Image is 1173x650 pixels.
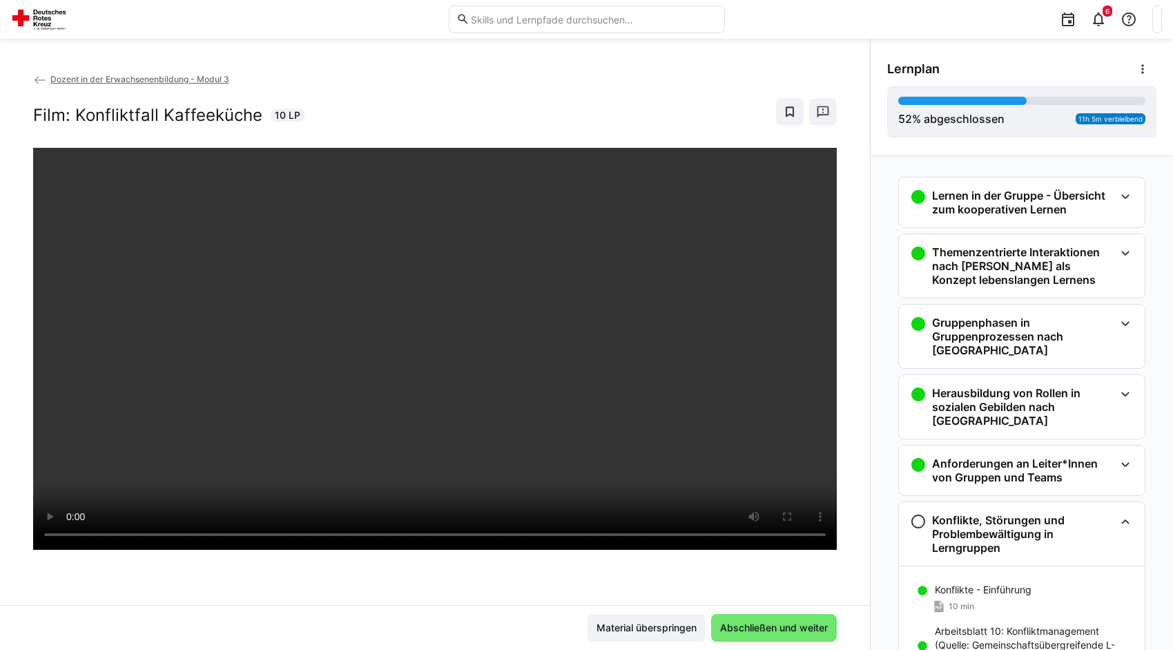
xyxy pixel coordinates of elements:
[932,316,1114,357] h3: Gruppenphasen in Gruppenprozessen nach [GEOGRAPHIC_DATA]
[898,111,1005,127] div: % abgeschlossen
[33,105,262,126] h2: Film: Konfliktfall Kaffeeküche
[1105,7,1109,15] span: 6
[588,614,706,642] button: Material überspringen
[594,621,699,635] span: Material überspringen
[887,61,940,77] span: Lernplan
[50,74,229,84] span: Dozent in der Erwachsenenbildung - Modul 3
[932,189,1114,216] h3: Lernen in der Gruppe - Übersicht zum kooperativen Lernen
[711,614,837,642] button: Abschließen und weiter
[932,513,1114,555] h3: Konflikte, Störungen und Problembewältigung in Lerngruppen
[949,601,974,612] span: 10 min
[935,583,1031,597] p: Konflikte - Einführung
[898,112,912,126] span: 52
[718,621,830,635] span: Abschließen und weiter
[932,457,1114,484] h3: Anforderungen an Leiter*Innen von Gruppen und Teams
[469,13,717,26] input: Skills und Lernpfade durchsuchen…
[1078,115,1143,123] span: 11h 5m verbleibend
[275,108,300,122] span: 10 LP
[932,245,1114,287] h3: Themenzentrierte Interaktionen nach [PERSON_NAME] als Konzept lebenslangen Lernens
[33,74,229,84] a: Dozent in der Erwachsenenbildung - Modul 3
[932,386,1114,428] h3: Herausbildung von Rollen in sozialen Gebilden nach [GEOGRAPHIC_DATA]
